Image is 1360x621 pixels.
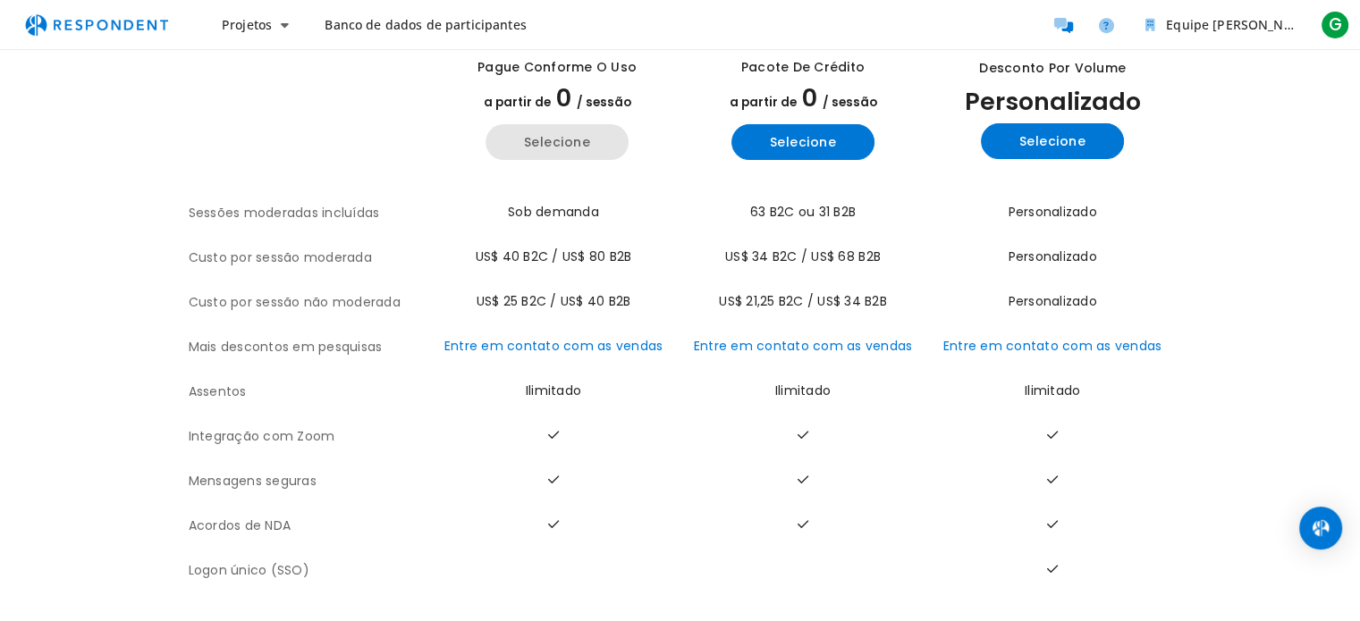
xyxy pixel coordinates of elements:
font: Custo por sessão moderada [189,248,372,266]
button: Keep current yearly payg plan [486,124,629,160]
a: Participantes da mensagem [1045,7,1081,43]
font: Personalizado [965,85,1141,118]
div: Abra o Intercom Messenger [1299,507,1342,550]
font: Acordos de NDA [189,516,291,534]
button: G [1317,9,1353,41]
font: Ilimitado [1025,382,1080,399]
font: Logon único (SSO) [189,561,309,579]
font: Sob demanda [508,203,599,221]
font: G [1328,13,1341,37]
font: Personalizado [1008,203,1096,221]
a: Ajuda e suporte [1088,7,1124,43]
font: a partir de [730,94,797,111]
font: Personalizado [1008,292,1096,310]
button: Selecione o plano anual custom_static [981,123,1124,159]
font: 0 [802,81,817,114]
a: Entre em contato com as vendas [943,337,1162,355]
font: Selecione [524,133,591,151]
a: Entre em contato com as vendas [444,337,663,355]
font: US$ 40 B2C / US$ 80 B2B [476,248,632,265]
button: Equipe Graymo Gonçalves Pereira [1131,9,1310,41]
font: 0 [556,81,571,114]
font: Sessões moderadas incluídas [189,204,380,222]
a: Banco de dados de participantes [310,9,540,41]
font: Selecione [770,133,837,151]
font: Equipe [PERSON_NAME] [1166,16,1315,33]
font: Assentos [189,382,247,400]
font: Selecione [1019,132,1086,150]
font: US$ 21,25 B2C / US$ 34 B2B [719,292,887,310]
font: 63 B2C ou 31 B2B [750,203,856,221]
font: / sessão [823,94,877,111]
font: Personalizado [1008,248,1096,265]
font: Pague conforme o uso [477,58,637,76]
font: Mais descontos em pesquisas [189,338,383,356]
font: Ilimitado [775,382,831,399]
a: Entre em contato com as vendas [694,337,913,355]
font: Banco de dados de participantes [325,16,526,33]
button: Select yearly basic plan [731,124,874,160]
font: Mensagens seguras [189,472,317,490]
font: US$ 25 B2C / US$ 40 B2B [477,292,631,310]
font: Integração com Zoom [189,427,335,445]
img: respondent-logo.png [14,8,179,42]
font: Desconto por volume [979,59,1126,77]
font: Custo por sessão não moderada [189,293,401,311]
font: Pacote de crédito [741,58,865,76]
font: Ilimitado [526,382,581,399]
button: Projetos [207,9,303,41]
font: Projetos [222,16,272,33]
font: / sessão [577,94,631,111]
font: a partir de [484,94,551,111]
font: US$ 34 B2C / US$ 68 B2B [725,248,881,265]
